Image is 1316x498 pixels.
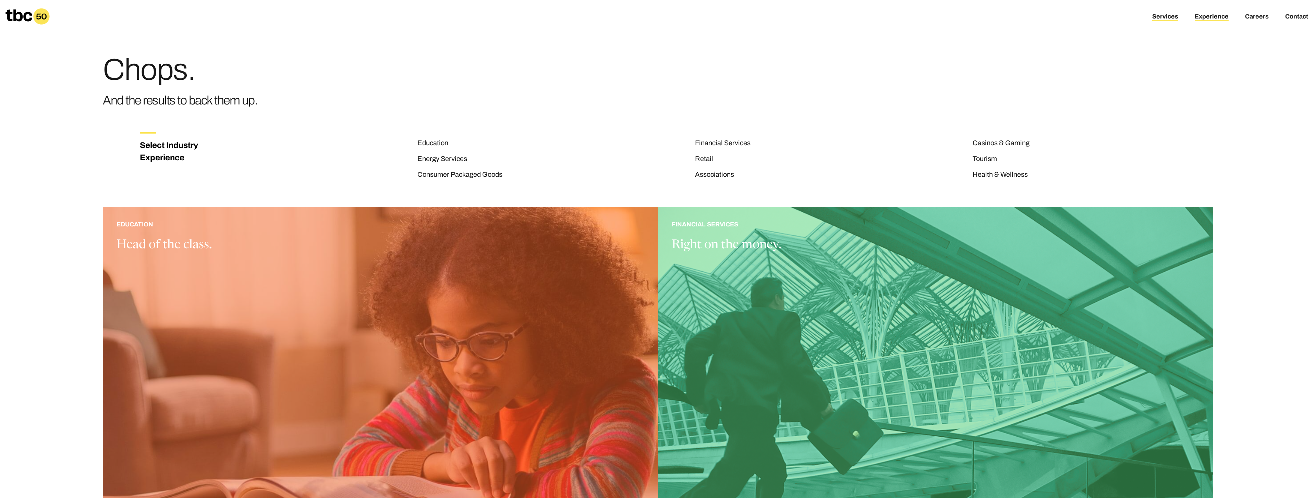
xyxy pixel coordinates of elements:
[695,171,734,179] a: Associations
[140,139,206,164] h3: Select Industry Experience
[1195,13,1229,21] a: Experience
[103,55,257,85] h1: Chops.
[417,139,448,148] a: Education
[5,8,50,25] a: Homepage
[1285,13,1308,21] a: Contact
[973,171,1028,179] a: Health & Wellness
[417,155,467,164] a: Energy Services
[103,90,257,110] h3: And the results to back them up.
[695,139,751,148] a: Financial Services
[973,139,1029,148] a: Casinos & Gaming
[1152,13,1178,21] a: Services
[417,171,502,179] a: Consumer Packaged Goods
[695,155,713,164] a: Retail
[1245,13,1269,21] a: Careers
[973,155,997,164] a: Tourism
